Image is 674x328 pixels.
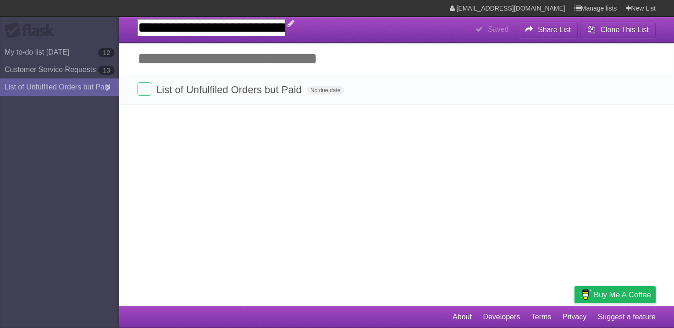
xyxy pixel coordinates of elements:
[518,22,578,38] button: Share List
[598,308,656,326] a: Suggest a feature
[98,66,115,75] b: 13
[531,308,552,326] a: Terms
[580,22,656,38] button: Clone This List
[579,287,591,302] img: Buy me a coffee
[538,26,571,33] b: Share List
[5,22,60,39] div: Flask
[307,86,344,95] span: No due date
[488,25,508,33] b: Saved
[575,286,656,303] a: Buy me a coffee
[453,308,472,326] a: About
[98,48,115,57] b: 12
[563,308,586,326] a: Privacy
[138,82,151,96] label: Done
[483,308,520,326] a: Developers
[600,26,649,33] b: Clone This List
[594,287,651,303] span: Buy me a coffee
[156,84,304,95] span: List of Unfulfiled Orders but Paid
